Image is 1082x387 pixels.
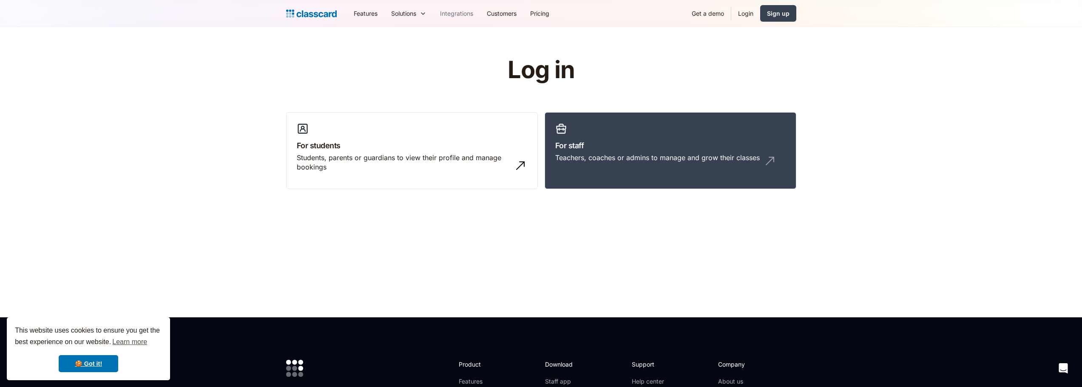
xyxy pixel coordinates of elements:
a: Login [731,4,760,23]
div: Students, parents or guardians to view their profile and manage bookings [297,153,510,172]
a: Help center [632,377,666,386]
a: Customers [480,4,523,23]
a: Features [347,4,384,23]
a: Pricing [523,4,556,23]
div: Teachers, coaches or admins to manage and grow their classes [555,153,760,162]
h3: For staff [555,140,786,151]
div: Solutions [391,9,416,18]
a: learn more about cookies [111,336,148,348]
a: For studentsStudents, parents or guardians to view their profile and manage bookings [286,112,538,189]
a: For staffTeachers, coaches or admins to manage and grow their classes [545,112,796,189]
h2: Download [545,360,580,369]
div: cookieconsent [7,317,170,380]
div: Solutions [384,4,433,23]
a: Get a demo [685,4,731,23]
h2: Company [718,360,775,369]
h1: Log in [406,57,676,83]
h3: For students [297,140,527,151]
a: Sign up [760,5,796,22]
h2: Support [632,360,666,369]
a: dismiss cookie message [59,355,118,372]
span: This website uses cookies to ensure you get the best experience on our website. [15,325,162,348]
a: Staff app [545,377,580,386]
a: Logo [286,8,337,20]
a: About us [718,377,775,386]
div: Open Intercom Messenger [1053,358,1073,379]
a: Features [459,377,504,386]
h2: Product [459,360,504,369]
a: Integrations [433,4,480,23]
div: Sign up [767,9,789,18]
